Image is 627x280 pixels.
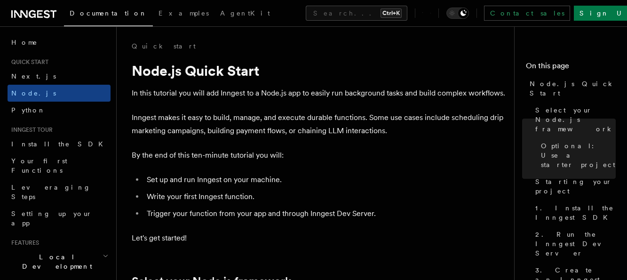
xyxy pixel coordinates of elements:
a: Home [8,34,111,51]
a: Your first Functions [8,152,111,179]
li: Write your first Inngest function. [144,190,507,203]
a: Install the SDK [8,136,111,152]
a: Setting up your app [8,205,111,232]
span: Quick start [8,58,48,66]
span: Features [8,239,39,247]
span: Select your Node.js framework [535,105,616,134]
p: By the end of this ten-minute tutorial you will: [132,149,507,162]
button: Search...Ctrl+K [306,6,407,21]
span: Starting your project [535,177,616,196]
span: Node.js [11,89,56,97]
p: In this tutorial you will add Inngest to a Node.js app to easily run background tasks and build c... [132,87,507,100]
span: Documentation [70,9,147,17]
a: Optional: Use a starter project [537,137,616,173]
a: Next.js [8,68,111,85]
span: Home [11,38,38,47]
li: Set up and run Inngest on your machine. [144,173,507,186]
span: Inngest tour [8,126,53,134]
a: AgentKit [214,3,276,25]
p: Let's get started! [132,232,507,245]
span: Leveraging Steps [11,184,91,200]
span: Python [11,106,46,114]
button: Local Development [8,248,111,275]
span: Local Development [8,252,103,271]
a: Select your Node.js framework [532,102,616,137]
span: 1. Install the Inngest SDK [535,203,616,222]
kbd: Ctrl+K [381,8,402,18]
a: 1. Install the Inngest SDK [532,200,616,226]
span: Next.js [11,72,56,80]
span: 2. Run the Inngest Dev Server [535,230,616,258]
span: Install the SDK [11,140,109,148]
h1: Node.js Quick Start [132,62,507,79]
span: AgentKit [220,9,270,17]
a: Contact sales [484,6,570,21]
a: Node.js [8,85,111,102]
a: Quick start [132,41,196,51]
p: Inngest makes it easy to build, manage, and execute durable functions. Some use cases include sch... [132,111,507,137]
span: Optional: Use a starter project [541,141,616,169]
a: Node.js Quick Start [526,75,616,102]
button: Toggle dark mode [446,8,469,19]
a: Documentation [64,3,153,26]
a: Leveraging Steps [8,179,111,205]
a: Examples [153,3,214,25]
a: 2. Run the Inngest Dev Server [532,226,616,262]
span: Your first Functions [11,157,67,174]
span: Setting up your app [11,210,92,227]
a: Starting your project [532,173,616,200]
li: Trigger your function from your app and through Inngest Dev Server. [144,207,507,220]
a: Python [8,102,111,119]
span: Examples [159,9,209,17]
h4: On this page [526,60,616,75]
span: Node.js Quick Start [530,79,616,98]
